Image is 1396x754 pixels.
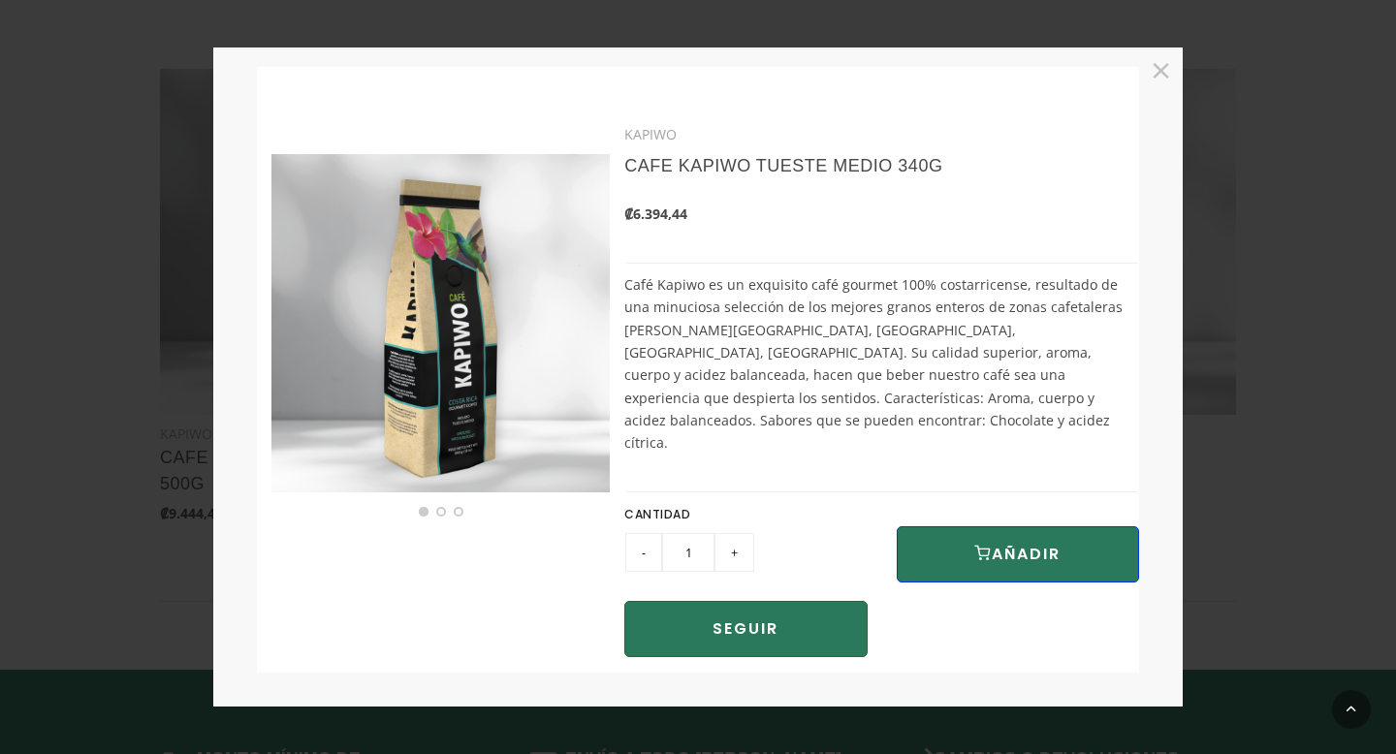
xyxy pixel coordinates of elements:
[624,502,867,527] h6: CANTIDAD
[624,123,1139,145] div: KAPIWO
[1143,52,1178,87] button: ×
[714,533,754,572] input: +
[454,507,463,517] li: Page dot 3
[271,154,610,492] img: DCM-WEB-PRODUCTO-1024x1024-KAPIWO-T-MEDIO-PERS.png
[624,601,867,657] button: SEGUIR COMPRANDO
[624,115,1139,673] div: Café Kapiwo es un exquisito café gourmet 100% costarricense, resultado de una minuciosa selección...
[625,533,662,572] input: -
[624,156,942,175] a: CAFE KAPIWO TUESTE MEDIO 340G
[897,526,1139,582] button: AÑADIR
[419,507,428,517] li: Page dot 1
[436,507,446,517] li: Page dot 2
[624,204,687,223] b: ₡6.394,44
